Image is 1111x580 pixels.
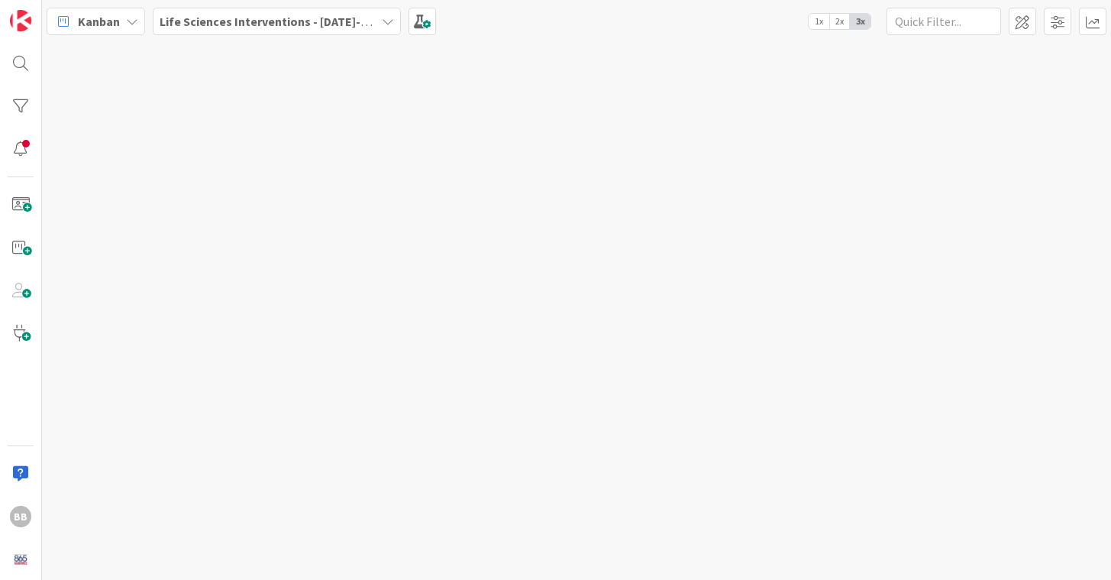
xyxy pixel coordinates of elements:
input: Quick Filter... [887,8,1001,35]
img: Visit kanbanzone.com [10,10,31,31]
div: BB [10,506,31,527]
b: Life Sciences Interventions - [DATE]-[DATE] [160,14,396,29]
span: 3x [850,14,870,29]
img: avatar [10,549,31,570]
span: Kanban [78,12,120,31]
span: 1x [809,14,829,29]
span: 2x [829,14,850,29]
